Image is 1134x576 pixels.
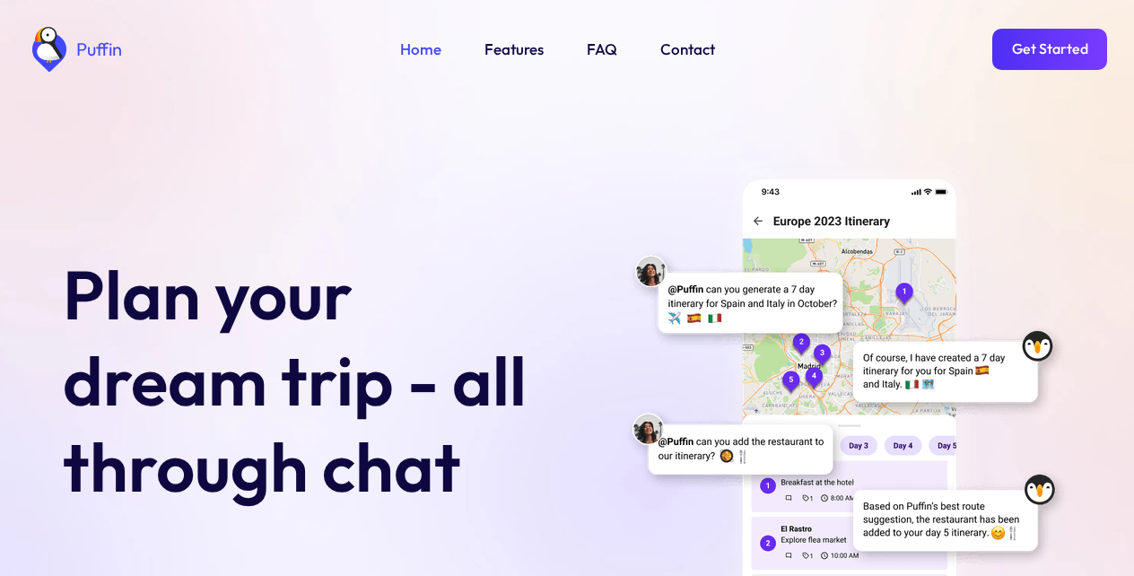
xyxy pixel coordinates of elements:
a: FAQ [587,38,617,61]
div: Puffin [72,40,122,58]
a: Home [400,38,441,61]
h1: Plan your dream trip - all through chat [63,251,556,510]
a: Get Started [992,29,1107,70]
a: home [27,27,122,72]
a: Contact [660,38,715,61]
a: Features [484,38,544,61]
